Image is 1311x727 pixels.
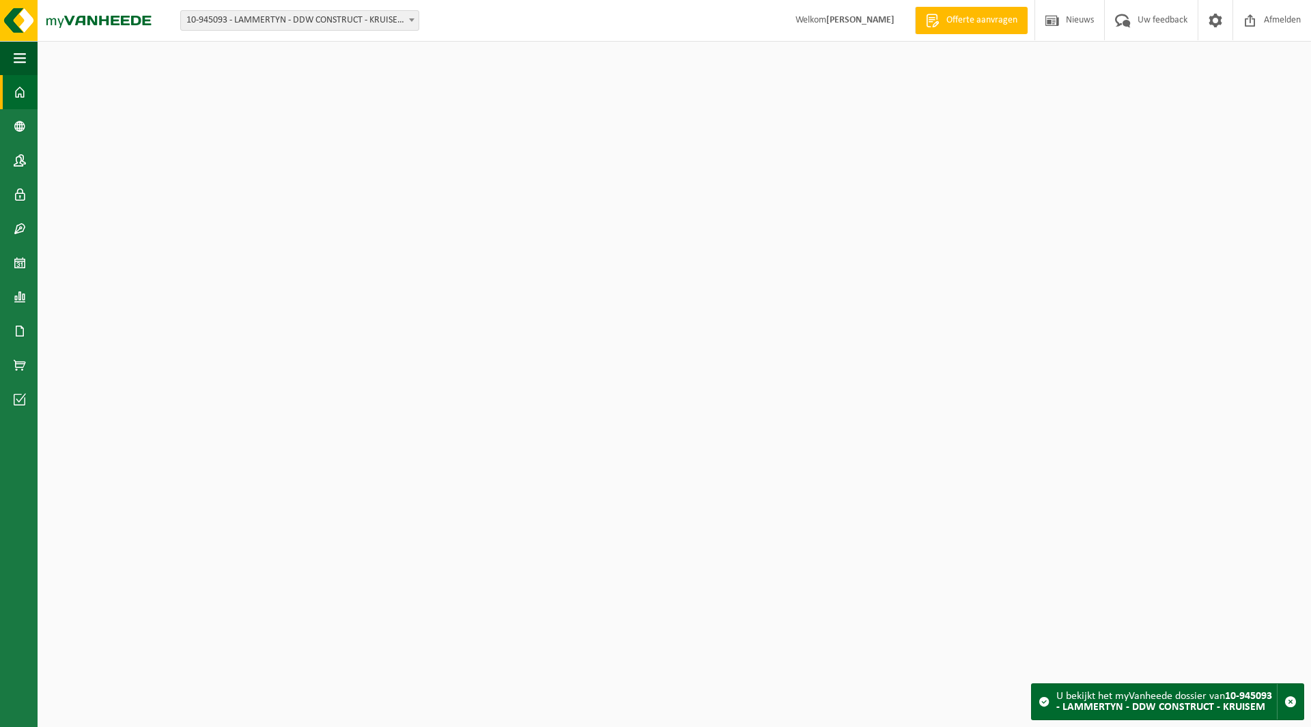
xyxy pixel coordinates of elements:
span: 10-945093 - LAMMERTYN - DDW CONSTRUCT - KRUISEM [180,10,419,31]
div: U bekijkt het myVanheede dossier van [1056,684,1277,719]
strong: 10-945093 - LAMMERTYN - DDW CONSTRUCT - KRUISEM [1056,691,1272,713]
span: 10-945093 - LAMMERTYN - DDW CONSTRUCT - KRUISEM [181,11,419,30]
a: Offerte aanvragen [915,7,1028,34]
span: Offerte aanvragen [943,14,1021,27]
strong: [PERSON_NAME] [826,15,894,25]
